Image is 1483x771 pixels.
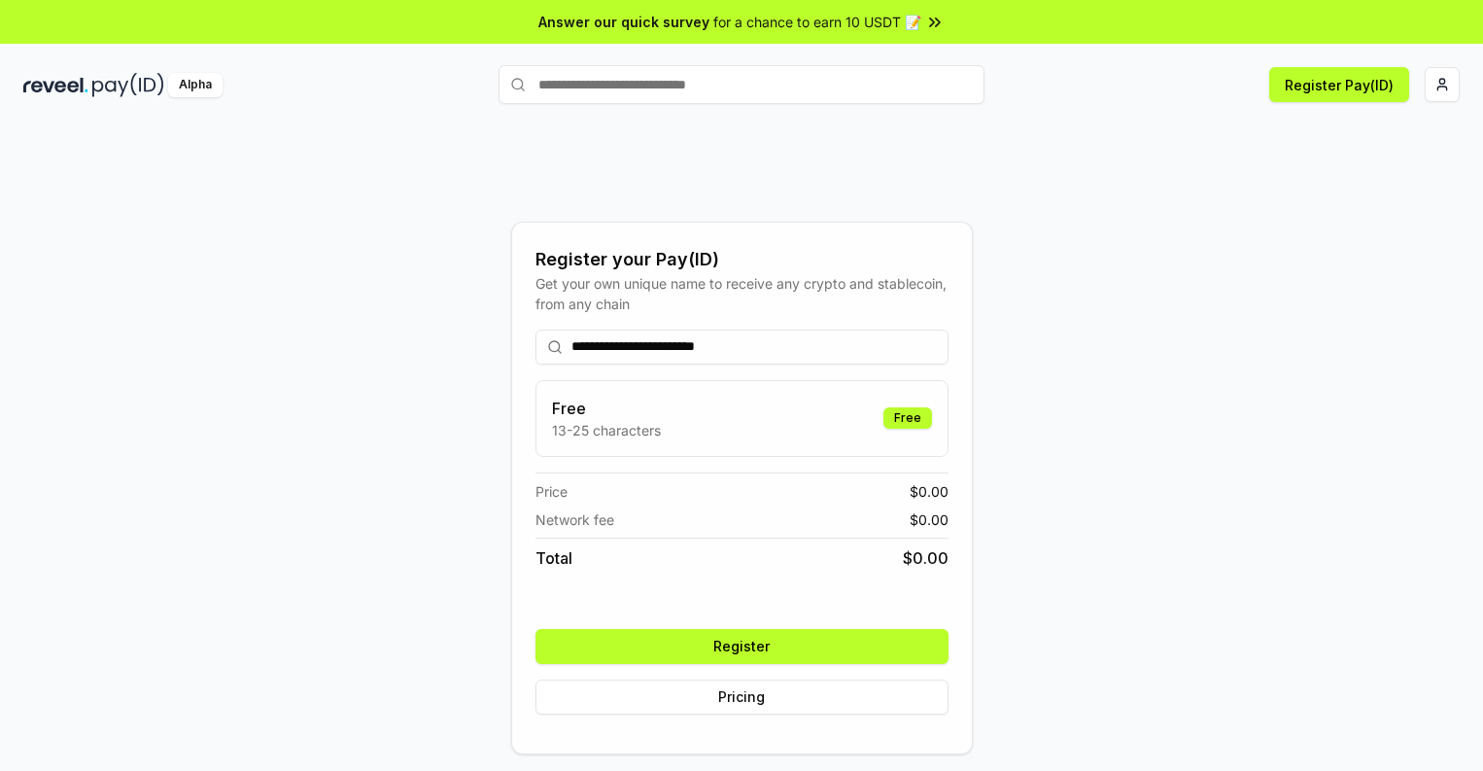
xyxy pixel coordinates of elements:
[92,73,164,97] img: pay_id
[535,246,948,273] div: Register your Pay(ID)
[535,273,948,314] div: Get your own unique name to receive any crypto and stablecoin, from any chain
[23,73,88,97] img: reveel_dark
[538,12,709,32] span: Answer our quick survey
[910,509,948,530] span: $ 0.00
[910,481,948,502] span: $ 0.00
[535,629,948,664] button: Register
[713,12,921,32] span: for a chance to earn 10 USDT 📝
[535,509,614,530] span: Network fee
[552,420,661,440] p: 13-25 characters
[552,397,661,420] h3: Free
[883,407,932,429] div: Free
[168,73,223,97] div: Alpha
[535,481,568,502] span: Price
[903,546,948,570] span: $ 0.00
[535,680,948,715] button: Pricing
[535,546,572,570] span: Total
[1269,67,1409,102] button: Register Pay(ID)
